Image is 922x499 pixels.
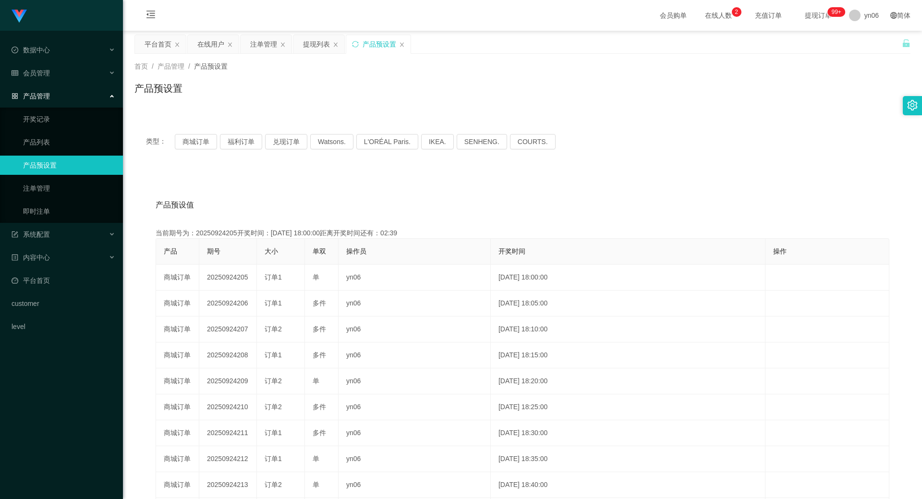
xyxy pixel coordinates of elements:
[265,325,282,333] span: 订单2
[12,46,50,54] span: 数据中心
[491,472,765,498] td: [DATE] 18:40:00
[12,294,115,313] a: customer
[12,93,18,99] i: 图标: appstore-o
[12,317,115,336] a: level
[339,394,491,420] td: yn06
[12,231,18,238] i: 图标: form
[156,199,194,211] span: 产品预设值
[313,403,326,411] span: 多件
[12,231,50,238] span: 系统配置
[902,39,910,48] i: 图标: unlock
[156,228,889,238] div: 当前期号为：20250924205开奖时间：[DATE] 18:00:00距离开奖时间还有：02:39
[12,254,50,261] span: 内容中心
[339,342,491,368] td: yn06
[12,254,18,261] i: 图标: profile
[491,368,765,394] td: [DATE] 18:20:00
[339,368,491,394] td: yn06
[12,92,50,100] span: 产品管理
[700,12,737,19] span: 在线人数
[265,403,282,411] span: 订单2
[498,247,525,255] span: 开奖时间
[399,42,405,48] i: 图标: close
[265,273,282,281] span: 订单1
[339,472,491,498] td: yn06
[491,342,765,368] td: [DATE] 18:15:00
[12,10,27,23] img: logo.9652507e.png
[23,202,115,221] a: 即时注单
[134,0,167,31] i: 图标: menu-fold
[339,291,491,316] td: yn06
[199,316,257,342] td: 20250924207
[750,12,787,19] span: 充值订单
[491,394,765,420] td: [DATE] 18:25:00
[199,394,257,420] td: 20250924210
[23,110,115,129] a: 开奖记录
[313,429,326,437] span: 多件
[491,291,765,316] td: [DATE] 18:05:00
[313,455,319,462] span: 单
[134,81,182,96] h1: 产品预设置
[265,481,282,488] span: 订单2
[313,351,326,359] span: 多件
[491,420,765,446] td: [DATE] 18:30:00
[158,62,184,70] span: 产品管理
[199,291,257,316] td: 20250924206
[265,299,282,307] span: 订单1
[199,420,257,446] td: 20250924211
[280,42,286,48] i: 图标: close
[313,325,326,333] span: 多件
[12,271,115,290] a: 图标: dashboard平台首页
[510,134,556,149] button: COURTS.
[265,377,282,385] span: 订单2
[156,446,199,472] td: 商城订单
[265,247,278,255] span: 大小
[265,351,282,359] span: 订单1
[156,472,199,498] td: 商城订单
[23,156,115,175] a: 产品预设置
[346,247,366,255] span: 操作员
[313,377,319,385] span: 单
[457,134,507,149] button: SENHENG.
[199,446,257,472] td: 20250924212
[156,291,199,316] td: 商城订单
[174,42,180,48] i: 图标: close
[339,316,491,342] td: yn06
[145,35,171,53] div: 平台首页
[23,179,115,198] a: 注单管理
[146,134,175,149] span: 类型：
[134,62,148,70] span: 首页
[333,42,339,48] i: 图标: close
[156,394,199,420] td: 商城订单
[265,134,307,149] button: 兑现订单
[156,316,199,342] td: 商城订单
[363,35,396,53] div: 产品预设置
[827,7,845,17] sup: 326
[23,133,115,152] a: 产品列表
[800,12,837,19] span: 提现订单
[265,455,282,462] span: 订单1
[156,265,199,291] td: 商城订单
[188,62,190,70] span: /
[199,265,257,291] td: 20250924205
[156,420,199,446] td: 商城订单
[156,342,199,368] td: 商城订单
[491,316,765,342] td: [DATE] 18:10:00
[735,7,738,17] p: 2
[220,134,262,149] button: 福利订单
[491,446,765,472] td: [DATE] 18:35:00
[313,299,326,307] span: 多件
[313,273,319,281] span: 单
[339,420,491,446] td: yn06
[12,70,18,76] i: 图标: table
[199,368,257,394] td: 20250924209
[491,265,765,291] td: [DATE] 18:00:00
[197,35,224,53] div: 在线用户
[12,47,18,53] i: 图标: check-circle-o
[12,69,50,77] span: 会员管理
[732,7,741,17] sup: 2
[207,247,220,255] span: 期号
[339,265,491,291] td: yn06
[250,35,277,53] div: 注单管理
[164,247,177,255] span: 产品
[265,429,282,437] span: 订单1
